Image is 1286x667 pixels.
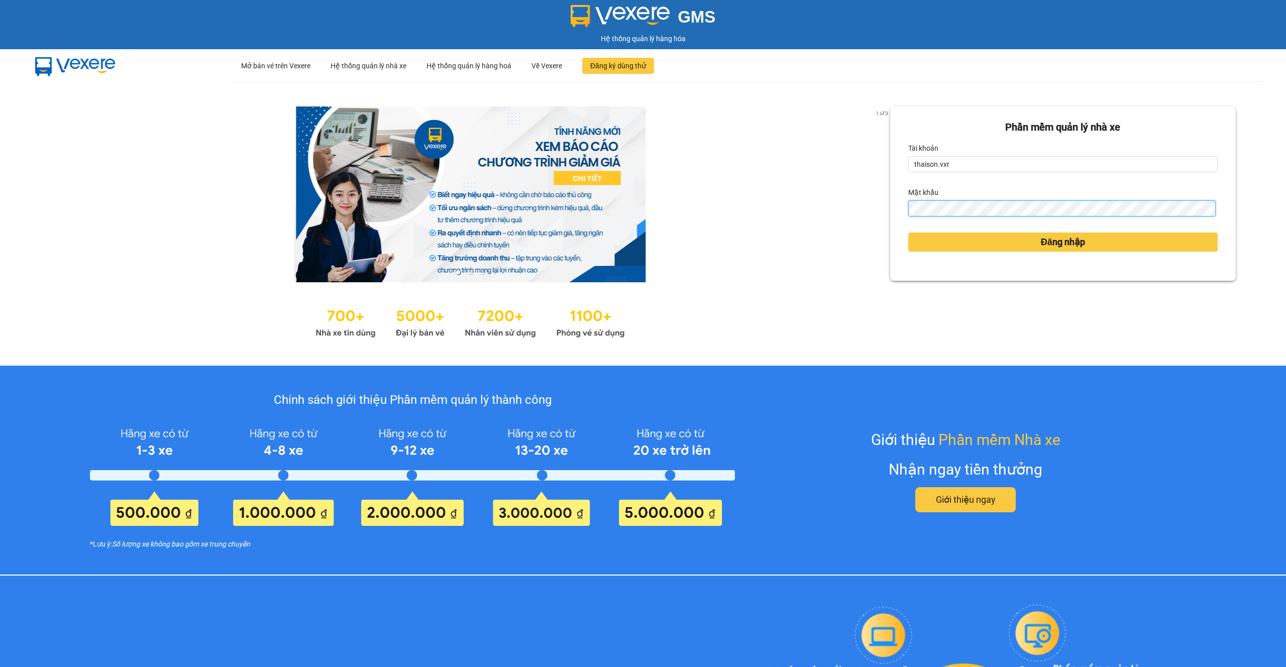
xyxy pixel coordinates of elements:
div: Giới thiệu [871,428,1060,452]
li: slide item 3 [480,270,484,274]
button: Đăng nhập [908,233,1218,252]
li: slide item 1 [456,270,460,274]
img: logo 2 [571,5,670,27]
div: Phần mềm quản lý nhà xe [908,120,1218,135]
p: 1 of 3 [873,106,890,120]
span: GMS [678,8,715,26]
div: Về Vexere [531,50,562,82]
span: Phần mềm Nhà xe [938,428,1060,452]
div: *Lưu ý: [90,538,735,549]
span: Đăng ký dùng thử [590,60,646,71]
div: Hệ thống quản lý nhà xe [331,50,406,82]
button: Giới thiệu ngay [915,487,1016,512]
div: Chính sách giới thiệu Phần mềm quản lý thành công [90,391,735,410]
li: slide item 2 [468,270,472,274]
div: Mở bán vé trên Vexere [241,50,310,82]
img: Statistics.png [315,302,625,341]
input: Tài khoản [908,156,1218,172]
i: Số lượng xe không bao gồm xe trung chuyển [112,538,250,549]
span: Giới thiệu ngay [936,493,996,507]
img: policy-intruduce-detail.png [90,422,735,526]
img: mbUUG5Q.png [25,49,126,82]
label: Tài khoản [908,140,938,156]
button: Đăng ký dùng thử [582,58,654,74]
span: Đăng nhập [1041,235,1085,249]
input: Mật khẩu [908,200,1216,216]
button: previous slide / item [50,106,64,282]
button: next slide / item [876,106,890,282]
label: Mật khẩu [908,184,938,200]
a: GMS [571,15,716,23]
div: Hệ thống quản lý hàng hoá [426,50,511,82]
div: Hệ thống quản lý hàng hóa [3,33,1283,44]
div: Nhận ngay tiền thưởng [889,458,1042,481]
